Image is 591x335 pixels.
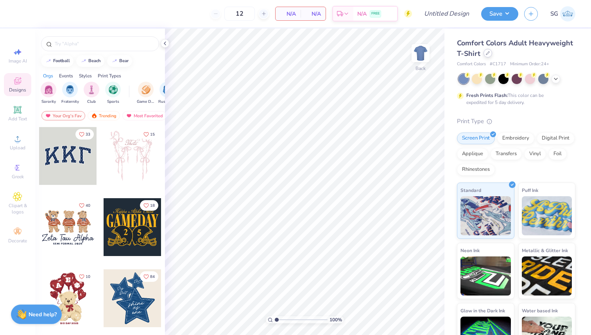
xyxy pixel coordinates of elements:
span: Sports [107,99,119,105]
img: Club Image [87,85,96,94]
div: This color can be expedited for 5 day delivery. [466,92,562,106]
span: Comfort Colors [457,61,486,68]
div: filter for Sorority [41,82,56,105]
span: Neon Ink [460,246,480,254]
img: Fraternity Image [66,85,74,94]
div: Print Types [98,72,121,79]
span: 15 [150,133,155,136]
div: Trending [88,111,120,120]
div: filter for Club [84,82,99,105]
span: 84 [150,275,155,279]
span: Minimum Order: 24 + [510,61,549,68]
img: trend_line.gif [111,59,118,63]
div: Foil [548,148,567,160]
button: football [41,55,73,67]
div: Styles [79,72,92,79]
span: Game Day [137,99,155,105]
div: beach [88,59,101,63]
div: filter for Fraternity [61,82,79,105]
span: Clipart & logos [4,202,31,215]
div: Your Org's Fav [41,111,85,120]
img: Shane Gray [560,6,575,21]
div: Embroidery [497,133,534,144]
img: Metallic & Glitter Ink [522,256,572,296]
span: 40 [86,204,90,208]
img: trend_line.gif [81,59,87,63]
button: filter button [105,82,121,105]
img: Sports Image [109,85,118,94]
span: Puff Ink [522,186,538,194]
span: Comfort Colors Adult Heavyweight T-Shirt [457,38,573,58]
span: Fraternity [61,99,79,105]
div: bear [119,59,129,63]
div: Rhinestones [457,164,495,176]
span: Designs [9,87,26,93]
div: Transfers [491,148,522,160]
button: Like [140,129,158,140]
span: Glow in the Dark Ink [460,306,505,315]
span: 100 % [330,316,342,323]
div: filter for Sports [105,82,121,105]
a: SG [550,6,575,21]
span: Decorate [8,238,27,244]
div: Print Type [457,117,575,126]
button: Like [140,271,158,282]
div: Orgs [43,72,53,79]
div: football [53,59,70,63]
span: Upload [10,145,25,151]
div: Events [59,72,73,79]
button: Like [75,129,94,140]
span: N/A [357,10,367,18]
button: Like [75,200,94,211]
span: Add Text [8,116,27,122]
button: Save [481,7,518,21]
img: trending.gif [91,113,97,118]
button: Like [140,200,158,211]
span: # C1717 [490,61,506,68]
img: Standard [460,196,511,235]
button: filter button [41,82,56,105]
div: Most Favorited [122,111,167,120]
button: filter button [137,82,155,105]
span: 33 [86,133,90,136]
button: filter button [84,82,99,105]
button: filter button [158,82,176,105]
span: 18 [150,204,155,208]
span: Rush & Bid [158,99,176,105]
span: Water based Ink [522,306,558,315]
button: beach [76,55,104,67]
img: Neon Ink [460,256,511,296]
span: Club [87,99,96,105]
input: Try "Alpha" [54,40,154,48]
div: filter for Game Day [137,82,155,105]
span: Sorority [41,99,56,105]
div: Applique [457,148,488,160]
img: Game Day Image [141,85,150,94]
img: Sorority Image [44,85,53,94]
div: filter for Rush & Bid [158,82,176,105]
div: Back [415,65,426,72]
span: Metallic & Glitter Ink [522,246,568,254]
strong: Need help? [29,311,57,318]
img: most_fav.gif [45,113,51,118]
img: Rush & Bid Image [163,85,172,94]
span: N/A [305,10,321,18]
strong: Fresh Prints Flash: [466,92,508,99]
button: filter button [61,82,79,105]
span: Greek [12,174,24,180]
img: trend_line.gif [45,59,52,63]
span: N/A [280,10,296,18]
div: Vinyl [524,148,546,160]
span: 10 [86,275,90,279]
img: Back [413,45,428,61]
span: FREE [371,11,380,16]
input: Untitled Design [418,6,475,21]
span: SG [550,9,558,18]
button: Like [75,271,94,282]
input: – – [224,7,255,21]
span: Standard [460,186,481,194]
img: most_fav.gif [126,113,132,118]
div: Screen Print [457,133,495,144]
span: Image AI [9,58,27,64]
img: Puff Ink [522,196,572,235]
